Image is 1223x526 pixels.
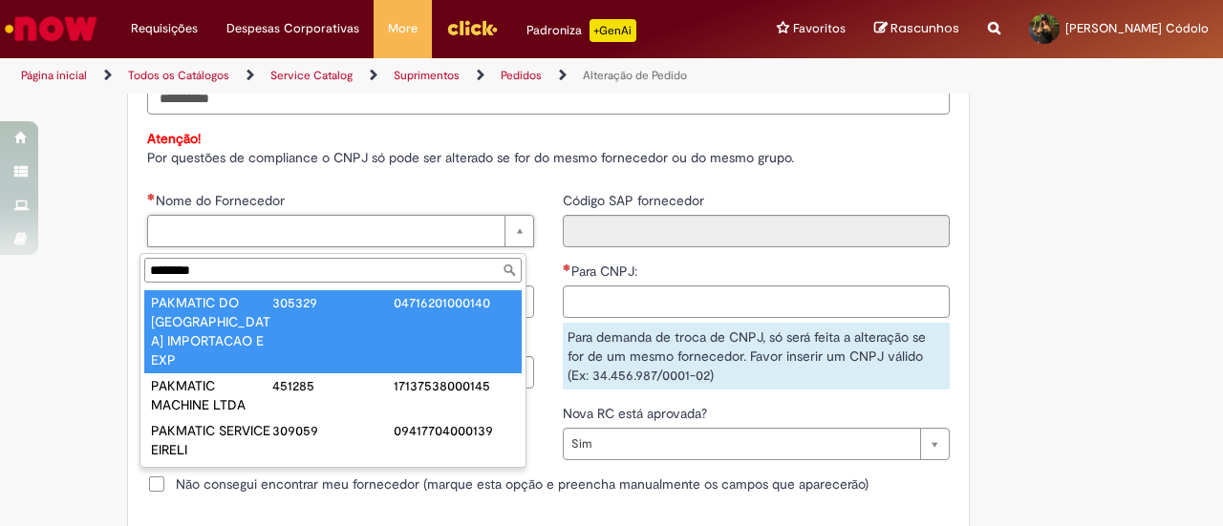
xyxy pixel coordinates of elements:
[151,293,272,369] div: PAKMATIC DO [GEOGRAPHIC_DATA] IMPORTACAO E EXP
[394,421,515,440] div: 09417704000139
[272,421,394,440] div: 309059
[272,376,394,395] div: 451285
[140,286,526,467] ul: Nome do Fornecedor
[151,376,272,414] div: PAKMATIC MACHINE LTDA
[394,293,515,312] div: 04716201000140
[394,376,515,395] div: 17137538000145
[272,293,394,312] div: 305329
[151,421,272,459] div: PAKMATIC SERVICE EIRELI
